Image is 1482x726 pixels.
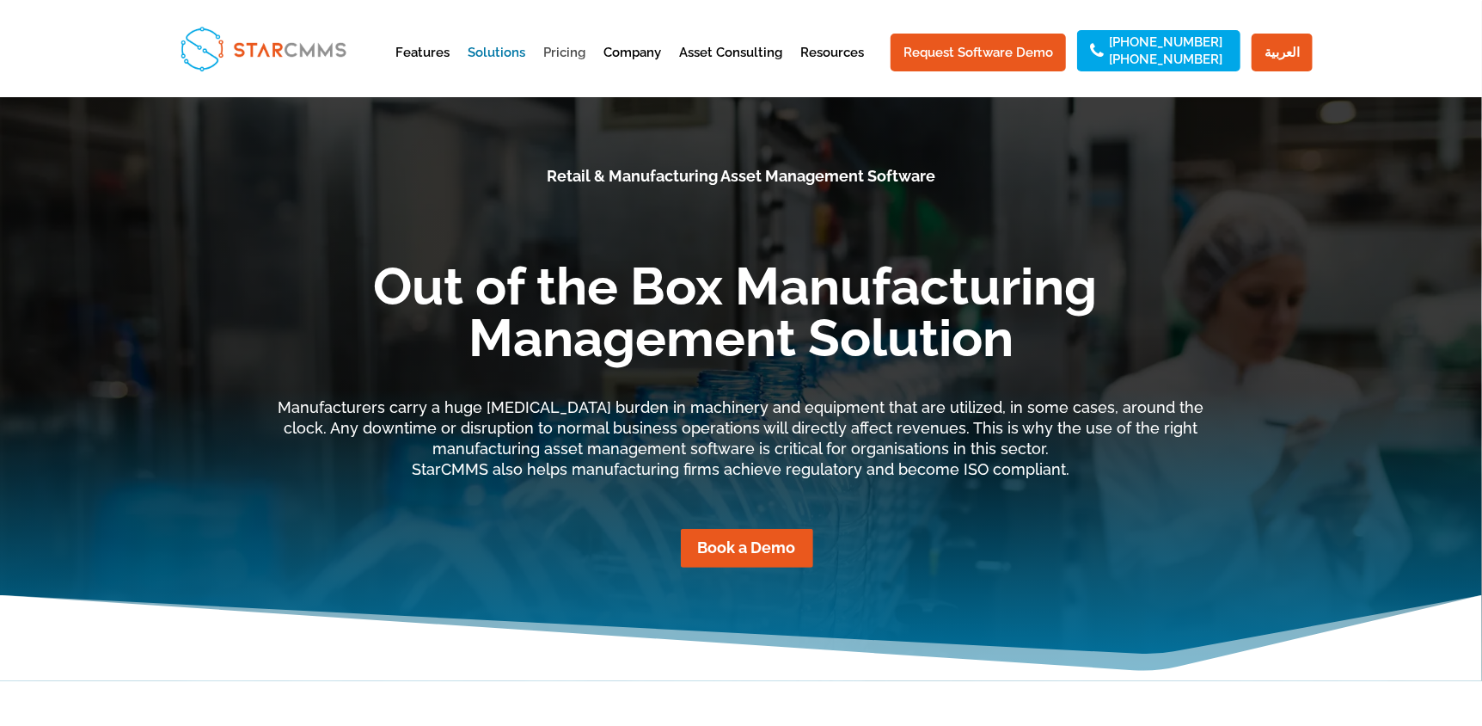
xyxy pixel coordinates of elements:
a: العربية [1252,34,1313,71]
a: Asset Consulting [679,46,782,89]
a: Request Software Demo [891,34,1066,71]
a: [PHONE_NUMBER] [1109,53,1222,65]
p: Retail & Manufacturing Asset Management Software [277,166,1205,187]
a: Pricing [543,46,585,89]
iframe: Chat Widget [1196,540,1482,726]
a: Features [395,46,450,89]
a: [PHONE_NUMBER] [1109,36,1222,48]
a: Solutions [468,46,525,89]
a: Book a Demo [681,529,813,568]
h1: Out of the Box Manufacturing Management Solution [277,261,1205,372]
a: Resources [800,46,864,89]
a: Company [603,46,661,89]
p: Manufacturers carry a huge [MEDICAL_DATA] burden in machinery and equipment that are utilized, in... [277,397,1205,479]
img: StarCMMS [173,19,353,78]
